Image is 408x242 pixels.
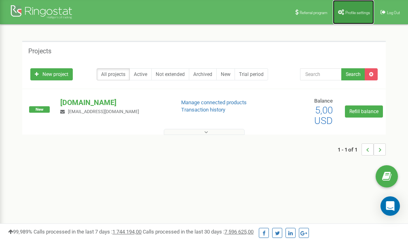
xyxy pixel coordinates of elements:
[30,68,73,80] a: New project
[129,68,152,80] a: Active
[28,48,51,55] h5: Projects
[314,105,333,126] span: 5,00 USD
[381,196,400,216] div: Open Intercom Messenger
[314,98,333,104] span: Balance
[181,107,225,113] a: Transaction history
[8,229,32,235] span: 99,989%
[151,68,189,80] a: Not extended
[34,229,142,235] span: Calls processed in the last 7 days :
[345,11,370,15] span: Profile settings
[143,229,254,235] span: Calls processed in the last 30 days :
[338,143,361,156] span: 1 - 1 of 1
[345,105,383,118] a: Refill balance
[224,229,254,235] u: 7 596 625,00
[341,68,365,80] button: Search
[300,11,328,15] span: Referral program
[338,135,386,164] nav: ...
[387,11,400,15] span: Log Out
[60,97,168,108] p: [DOMAIN_NAME]
[216,68,235,80] a: New
[300,68,342,80] input: Search
[29,106,50,113] span: New
[189,68,217,80] a: Archived
[235,68,268,80] a: Trial period
[97,68,130,80] a: All projects
[181,99,247,105] a: Manage connected products
[68,109,139,114] span: [EMAIL_ADDRESS][DOMAIN_NAME]
[112,229,142,235] u: 1 744 194,00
